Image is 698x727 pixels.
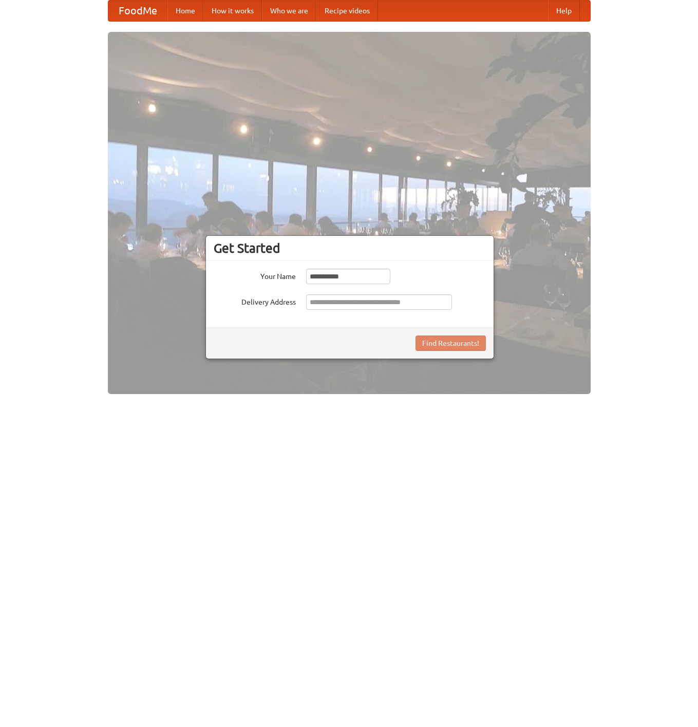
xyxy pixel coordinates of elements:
[548,1,580,21] a: Help
[214,240,486,256] h3: Get Started
[214,269,296,282] label: Your Name
[316,1,378,21] a: Recipe videos
[203,1,262,21] a: How it works
[262,1,316,21] a: Who we are
[416,335,486,351] button: Find Restaurants!
[167,1,203,21] a: Home
[214,294,296,307] label: Delivery Address
[108,1,167,21] a: FoodMe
